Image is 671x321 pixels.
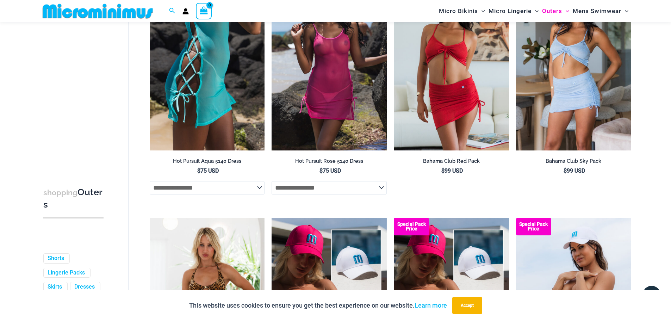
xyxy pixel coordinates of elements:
a: Dresses [74,284,95,291]
a: Shorts [48,255,64,262]
a: Bahama Club Sky Pack [516,158,631,167]
a: Bahama Club Red Pack [394,158,509,167]
b: Special Pack Price [394,222,429,231]
span: Outers [542,2,562,20]
a: View Shopping Cart, empty [196,3,212,19]
bdi: 99 USD [441,167,463,174]
button: Accept [452,297,482,314]
h2: Hot Pursuit Aqua 5140 Dress [150,158,265,165]
bdi: 99 USD [564,167,585,174]
a: Hot Pursuit Rose 5140 Dress [272,158,387,167]
h3: Outers [43,186,104,211]
span: $ [319,167,323,174]
b: Special Pack Price [516,222,551,231]
a: Skirts [48,284,62,291]
a: Mens SwimwearMenu ToggleMenu Toggle [571,2,630,20]
span: $ [197,167,200,174]
bdi: 75 USD [197,167,219,174]
nav: Site Navigation [436,1,632,21]
a: Account icon link [182,8,189,14]
h2: Bahama Club Sky Pack [516,158,631,165]
a: Learn more [415,302,447,309]
span: shopping [43,188,77,197]
span: Menu Toggle [478,2,485,20]
span: Micro Bikinis [439,2,478,20]
span: Menu Toggle [532,2,539,20]
iframe: TrustedSite Certified [43,24,107,165]
h2: Hot Pursuit Rose 5140 Dress [272,158,387,165]
a: Hot Pursuit Aqua 5140 Dress [150,158,265,167]
span: Menu Toggle [562,2,569,20]
span: $ [564,167,567,174]
bdi: 75 USD [319,167,341,174]
span: Menu Toggle [621,2,628,20]
a: OutersMenu ToggleMenu Toggle [540,2,571,20]
a: Micro BikinisMenu ToggleMenu Toggle [437,2,487,20]
img: MM SHOP LOGO FLAT [40,3,156,19]
p: This website uses cookies to ensure you get the best experience on our website. [189,300,447,311]
a: Search icon link [169,7,175,16]
a: Lingerie Packs [48,269,85,277]
span: Mens Swimwear [573,2,621,20]
a: Micro LingerieMenu ToggleMenu Toggle [487,2,540,20]
span: Micro Lingerie [489,2,532,20]
h2: Bahama Club Red Pack [394,158,509,165]
span: $ [441,167,445,174]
